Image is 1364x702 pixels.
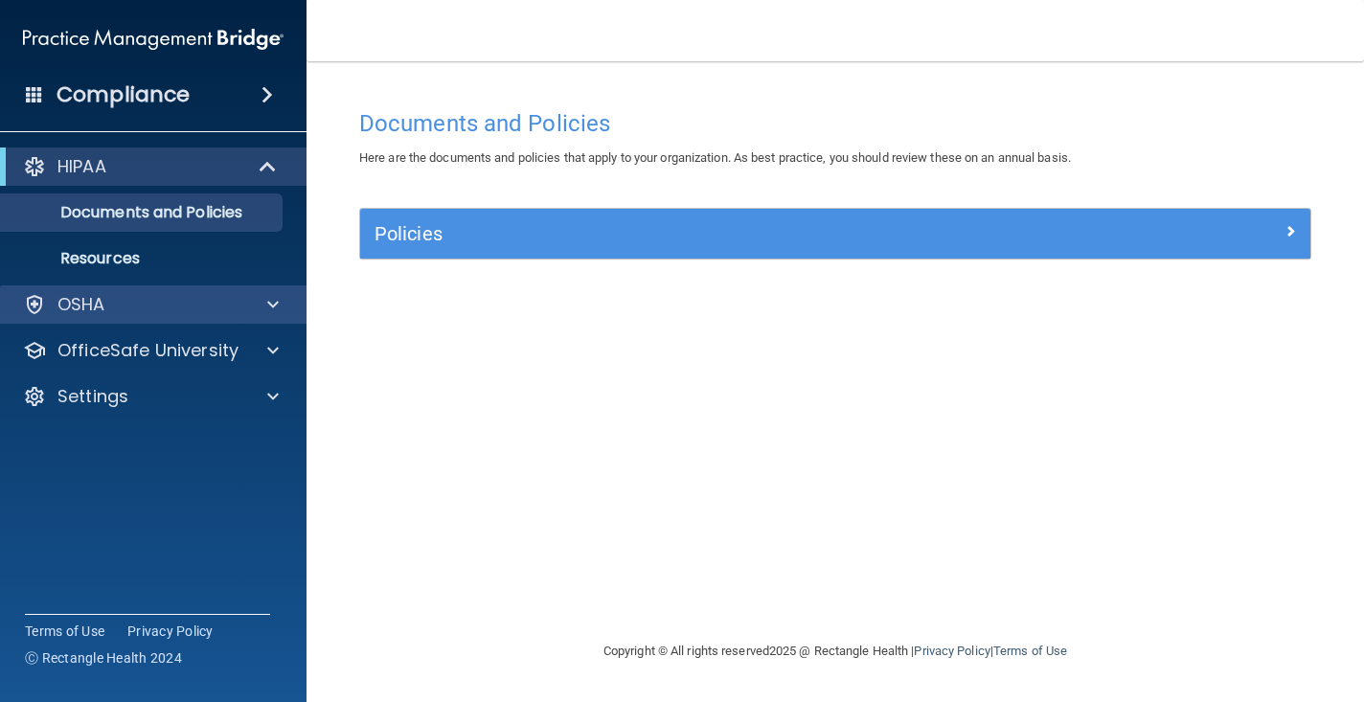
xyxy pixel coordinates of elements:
a: Policies [375,218,1296,249]
span: Here are the documents and policies that apply to your organization. As best practice, you should... [359,150,1071,165]
img: PMB logo [23,20,284,58]
p: Resources [12,249,274,268]
p: OfficeSafe University [57,339,239,362]
a: Terms of Use [25,622,104,641]
a: Terms of Use [993,644,1067,658]
p: Settings [57,385,128,408]
a: OfficeSafe University [23,339,279,362]
span: Ⓒ Rectangle Health 2024 [25,648,182,668]
a: Settings [23,385,279,408]
h5: Policies [375,223,1058,244]
p: OSHA [57,293,105,316]
p: HIPAA [57,155,106,178]
a: HIPAA [23,155,278,178]
a: Privacy Policy [127,622,214,641]
p: Documents and Policies [12,203,274,222]
a: OSHA [23,293,279,316]
h4: Documents and Policies [359,111,1311,136]
iframe: Drift Widget Chat Controller [1033,573,1341,649]
h4: Compliance [57,81,190,108]
a: Privacy Policy [914,644,989,658]
div: Copyright © All rights reserved 2025 @ Rectangle Health | | [486,621,1185,682]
